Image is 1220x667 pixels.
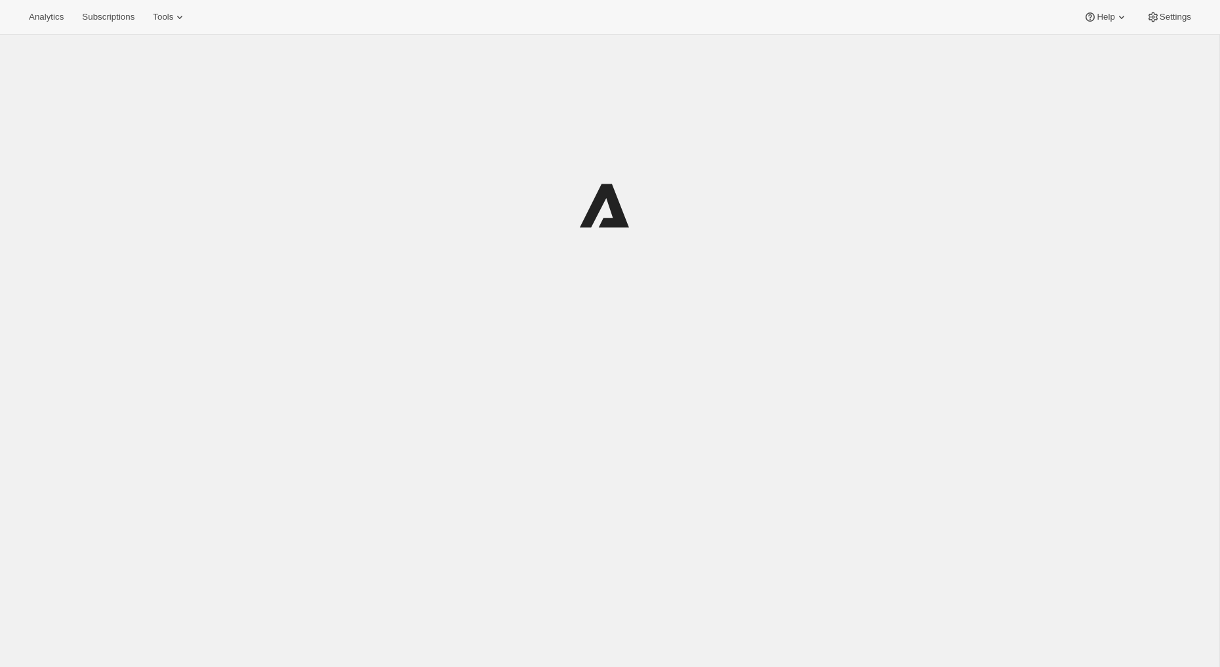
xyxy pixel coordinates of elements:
[153,12,173,22] span: Tools
[1097,12,1114,22] span: Help
[29,12,64,22] span: Analytics
[145,8,194,26] button: Tools
[74,8,142,26] button: Subscriptions
[1076,8,1135,26] button: Help
[1139,8,1199,26] button: Settings
[21,8,71,26] button: Analytics
[1160,12,1191,22] span: Settings
[82,12,134,22] span: Subscriptions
